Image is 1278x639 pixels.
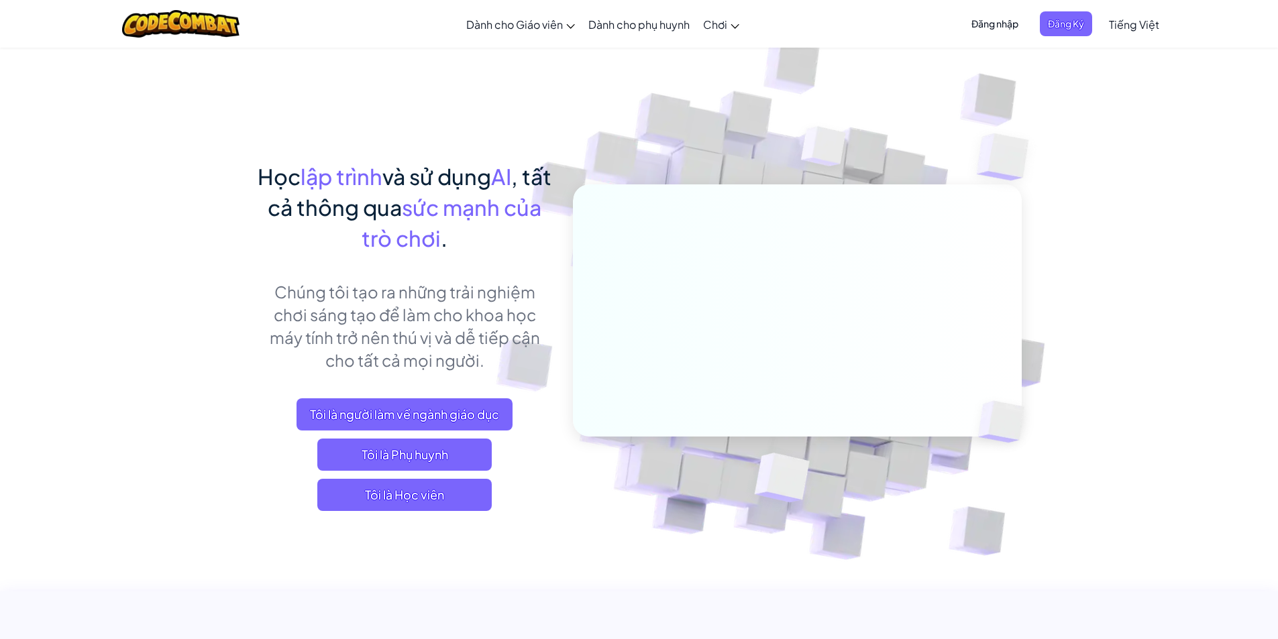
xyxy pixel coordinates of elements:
[301,163,382,190] span: lập trình
[950,101,1066,214] img: Overlap cubes
[317,439,492,471] a: Tôi là Phụ huynh
[776,100,872,200] img: Overlap cubes
[460,6,582,42] a: Dành cho Giáo viên
[257,280,553,371] p: Chúng tôi tạo ra những trải nghiệm chơi sáng tạo để làm cho khoa học máy tính trở nên thú vị và d...
[721,424,841,536] img: Overlap cubes
[258,163,301,190] span: Học
[582,6,696,42] a: Dành cho phụ huynh
[1109,17,1159,32] span: Tiếng Việt
[122,10,239,38] img: CodeCombat logo
[466,17,563,32] span: Dành cho Giáo viên
[1102,6,1166,42] a: Tiếng Việt
[955,373,1056,471] img: Overlap cubes
[297,398,513,430] a: Tôi là người làm về ngành giáo dục
[1040,11,1092,36] button: Đăng Ký
[491,163,511,190] span: AI
[441,225,447,251] span: .
[382,163,491,190] span: và sử dụng
[703,17,727,32] span: Chơi
[696,6,746,42] a: Chơi
[317,479,492,511] button: Tôi là Học viên
[362,194,541,251] span: sức mạnh của trò chơi
[963,11,1026,36] button: Đăng nhập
